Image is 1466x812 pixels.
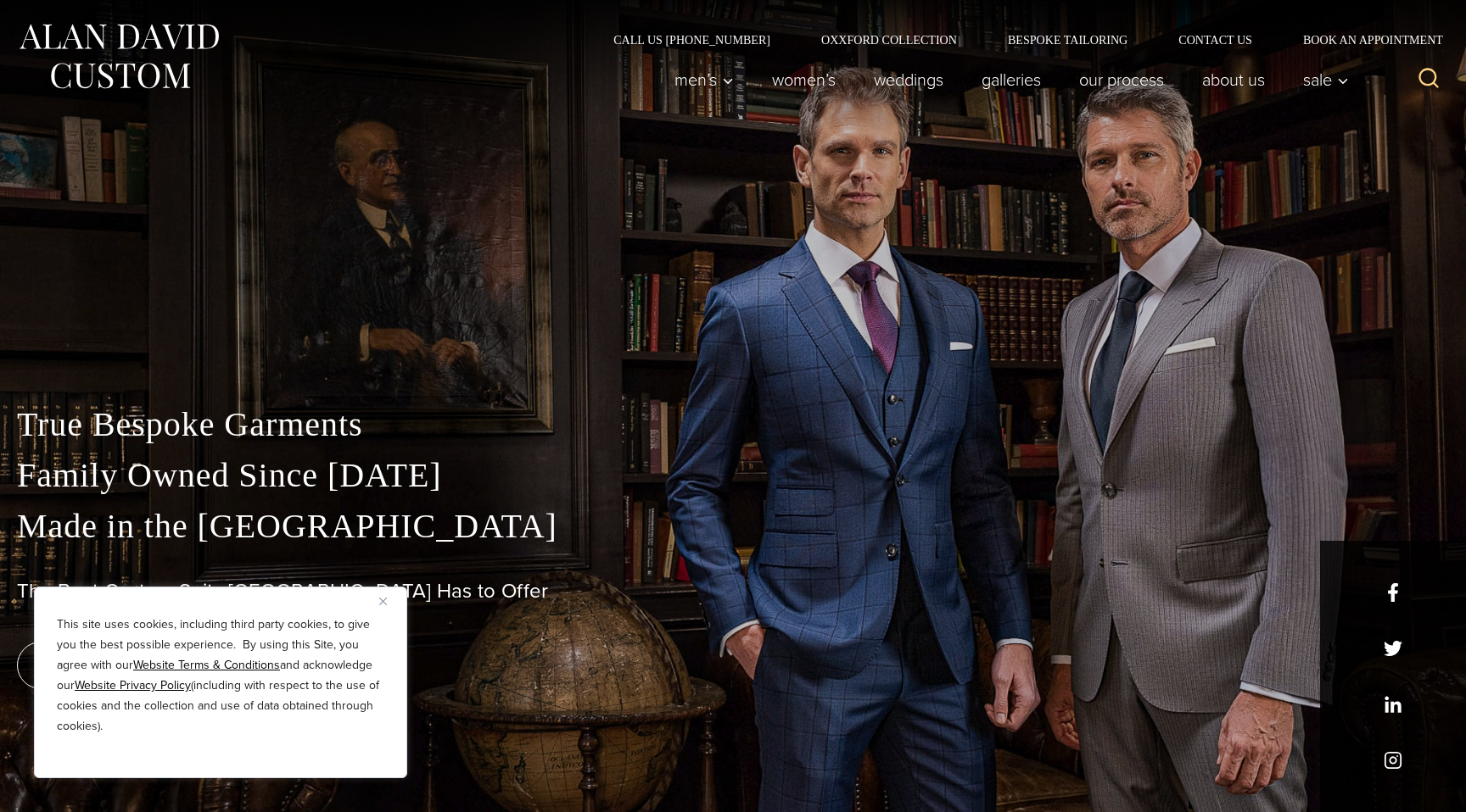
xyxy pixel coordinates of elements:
span: Sale [1303,71,1349,88]
a: Our Process [1060,63,1183,97]
a: Contact Us [1153,34,1278,46]
h1: The Best Custom Suits [GEOGRAPHIC_DATA] Has to Offer [17,579,1449,603]
nav: Secondary Navigation [588,34,1449,46]
a: Oxxford Collection [796,34,982,46]
a: Book an Appointment [1278,34,1449,46]
a: Women’s [753,63,855,97]
button: Close [379,591,400,611]
a: Galleries [963,63,1060,97]
span: Men’s [674,71,734,88]
a: About Us [1183,63,1284,97]
p: This site uses cookies, including third party cookies, to give you the best possible experience. ... [57,615,384,737]
p: True Bespoke Garments Family Owned Since [DATE] Made in the [GEOGRAPHIC_DATA] [17,399,1449,552]
a: Website Privacy Policy [75,676,191,694]
img: Close [379,598,387,605]
a: Bespoke Tailoring [982,34,1153,46]
nav: Primary Navigation [656,63,1358,97]
a: Website Terms & Conditions [133,656,280,674]
a: weddings [855,63,963,97]
img: Alan David Custom [17,19,221,94]
a: book an appointment [17,642,255,689]
a: Call Us [PHONE_NUMBER] [588,34,796,46]
button: View Search Form [1408,59,1449,100]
